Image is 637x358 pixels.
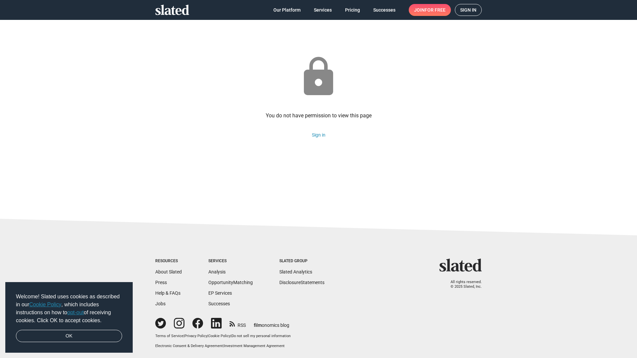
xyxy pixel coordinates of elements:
[155,290,180,296] a: Help & FAQs
[368,4,401,16] a: Successes
[455,4,482,16] a: Sign in
[67,310,84,315] a: opt-out
[155,301,166,306] a: Jobs
[340,4,365,16] a: Pricing
[409,4,451,16] a: Joinfor free
[16,293,122,325] span: Welcome! Slated uses cookies as described in our , which includes instructions on how to of recei...
[208,269,226,274] a: Analysis
[208,301,230,306] a: Successes
[254,317,289,328] a: filmonomics blog
[16,330,122,342] a: dismiss cookie message
[373,4,395,16] span: Successes
[29,302,61,307] a: Cookie Policy
[309,4,337,16] a: Services
[312,132,325,138] a: Sign in
[184,334,207,338] a: Privacy Policy
[230,318,246,328] a: RSS
[208,290,232,296] a: EP Services
[155,334,183,338] a: Terms of Service
[268,4,306,16] a: Our Platform
[425,4,446,16] span: for free
[207,334,208,338] span: |
[460,4,476,16] span: Sign in
[444,280,482,289] p: All rights reserved. © 2025 Slated, Inc.
[231,334,232,338] span: |
[232,334,291,339] button: Do not sell my personal information
[297,55,340,99] mat-icon: lock
[224,344,285,348] a: Investment Management Agreement
[414,4,446,16] span: Join
[208,280,253,285] a: OpportunityMatching
[155,344,223,348] a: Electronic Consent & Delivery Agreement
[223,344,224,348] span: |
[208,259,253,264] div: Services
[273,4,301,16] span: Our Platform
[345,4,360,16] span: Pricing
[155,259,182,264] div: Resources
[254,323,262,328] span: film
[314,4,332,16] span: Services
[183,334,184,338] span: |
[208,334,231,338] a: Cookie Policy
[155,280,167,285] a: Press
[279,259,324,264] div: Slated Group
[155,269,182,274] a: About Slated
[279,280,324,285] a: DisclosureStatements
[5,282,133,353] div: cookieconsent
[279,269,312,274] a: Slated Analytics
[266,112,372,119] div: You do not have permission to view this page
